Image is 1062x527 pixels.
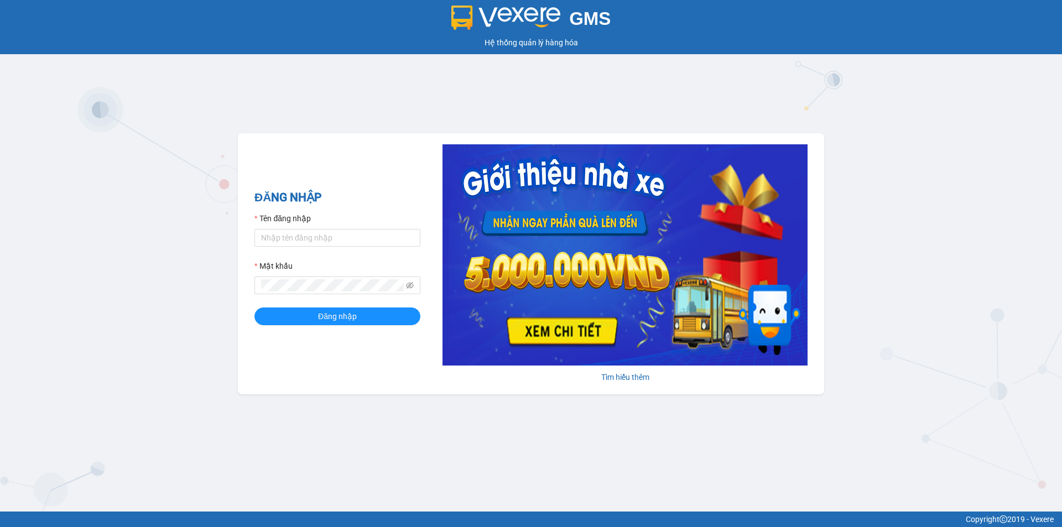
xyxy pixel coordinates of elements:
label: Mật khẩu [254,260,293,272]
label: Tên đăng nhập [254,212,311,225]
span: eye-invisible [406,281,414,289]
span: copyright [999,515,1007,523]
a: GMS [451,17,611,25]
span: Đăng nhập [318,310,357,322]
div: Hệ thống quản lý hàng hóa [3,36,1059,49]
img: logo 2 [451,6,561,30]
input: Mật khẩu [261,279,404,291]
img: banner-0 [442,144,808,366]
button: Đăng nhập [254,307,420,325]
h2: ĐĂNG NHẬP [254,189,420,207]
span: GMS [569,8,611,29]
div: Tìm hiểu thêm [442,371,808,383]
div: Copyright 2019 - Vexere [8,513,1054,525]
input: Tên đăng nhập [254,229,420,247]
